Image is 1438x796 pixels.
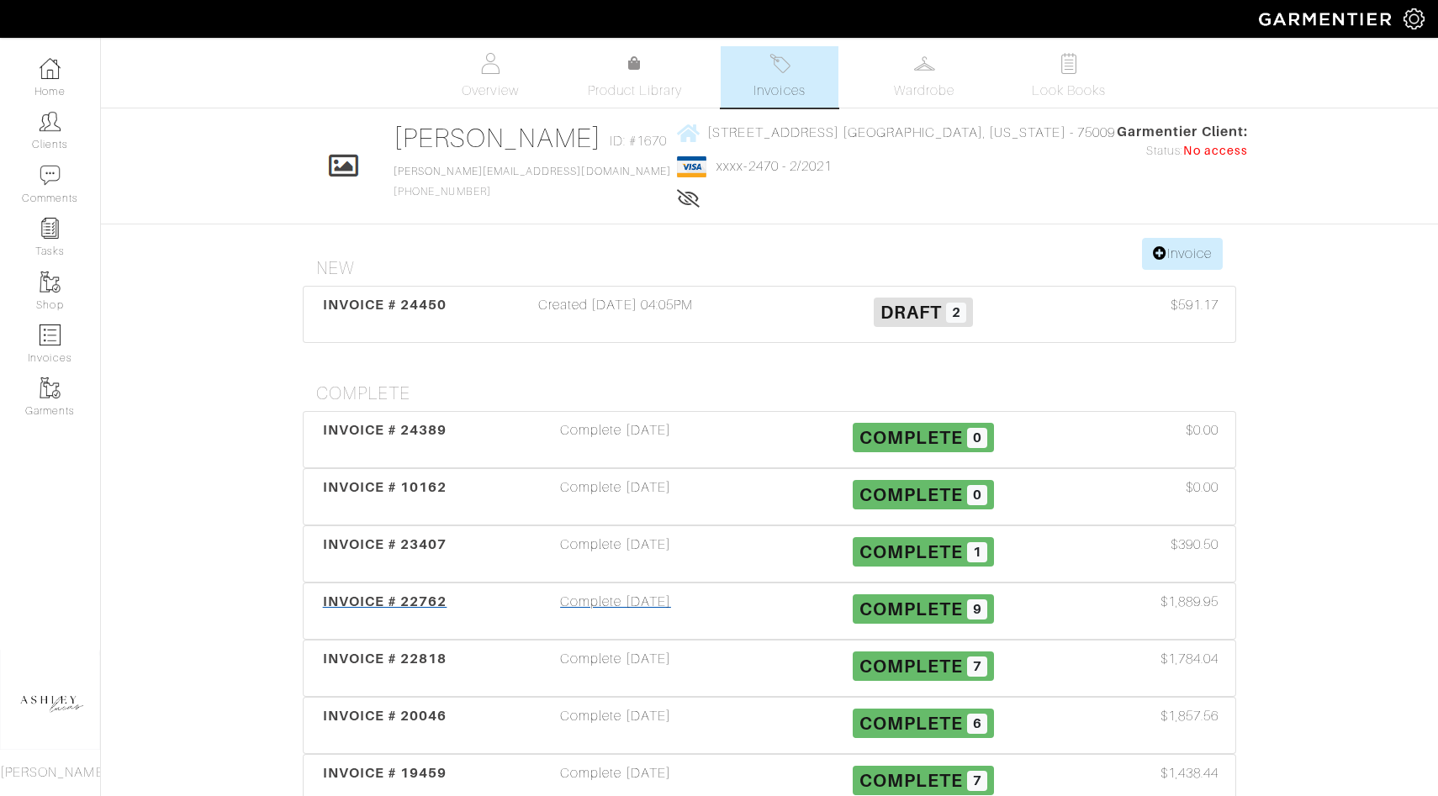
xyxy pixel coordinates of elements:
span: 1 [967,542,987,562]
span: Complete [859,770,963,791]
img: basicinfo-40fd8af6dae0f16599ec9e87c0ef1c0a1fdea2edbe929e3d69a839185d80c458.svg [480,53,501,74]
span: Complete [859,598,963,619]
span: Complete [859,427,963,448]
div: Created [DATE] 04:05PM [462,295,769,334]
img: reminder-icon-8004d30b9f0a5d33ae49ab947aed9ed385cf756f9e5892f1edd6e32f2345188e.png [40,218,61,239]
a: Overview [431,46,549,108]
span: 9 [967,599,987,619]
a: INVOICE # 20046 Complete [DATE] Complete 6 $1,857.56 [303,697,1236,754]
img: comment-icon-a0a6a9ef722e966f86d9cbdc48e553b5cf19dbc54f86b18d962a5391bc8f6eb6.png [40,165,61,186]
span: INVOICE # 20046 [323,708,447,724]
span: Product Library [588,81,683,101]
span: ID: #1670 [610,131,667,151]
span: 6 [967,714,987,734]
img: gear-icon-white-bd11855cb880d31180b6d7d6211b90ccbf57a29d726f0c71d8c61bd08dd39cc2.png [1404,8,1425,29]
a: [STREET_ADDRESS] [GEOGRAPHIC_DATA], [US_STATE] - 75009 [677,122,1115,143]
img: orders-27d20c2124de7fd6de4e0e44c1d41de31381a507db9b33961299e4e07d508b8c.svg [769,53,790,74]
span: Complete [859,656,963,677]
span: INVOICE # 24389 [323,422,447,438]
img: garments-icon-b7da505a4dc4fd61783c78ac3ca0ef83fa9d6f193b1c9dc38574b1d14d53ca28.png [40,271,61,293]
div: Complete [DATE] [462,420,769,459]
img: garments-icon-b7da505a4dc4fd61783c78ac3ca0ef83fa9d6f193b1c9dc38574b1d14d53ca28.png [40,377,61,398]
span: Overview [462,81,518,101]
div: Complete [DATE] [462,535,769,573]
span: INVOICE # 19459 [323,765,447,781]
span: No access [1183,142,1247,161]
span: Complete [859,541,963,562]
a: [PERSON_NAME][EMAIL_ADDRESS][DOMAIN_NAME] [394,166,671,177]
span: INVOICE # 10162 [323,479,447,495]
span: Complete [859,484,963,505]
span: INVOICE # 24450 [323,297,447,313]
div: Complete [DATE] [462,649,769,688]
a: INVOICE # 10162 Complete [DATE] Complete 0 $0.00 [303,468,1236,525]
span: $0.00 [1186,477,1219,498]
span: 0 [967,428,987,448]
span: Complete [859,713,963,734]
span: INVOICE # 22762 [323,593,447,609]
a: xxxx-2470 - 2/2021 [716,159,832,174]
span: 7 [967,656,987,677]
img: garmentier-logo-header-white-b43fb05a5012e4ada735d5af1a66efaba907eab6374d6393d1fbf88cb4ef424d.png [1250,4,1404,34]
img: visa-934b35602734be37eb7d5d7e5dbcd2044c359bf20a24dc3361ca3fa54326a8a7.png [677,156,706,177]
img: wardrobe-487a4870c1b7c33e795ec22d11cfc2ed9d08956e64fb3008fe2437562e282088.svg [914,53,935,74]
div: Complete [DATE] [462,706,769,745]
span: $1,438.44 [1160,763,1219,783]
span: Look Books [1032,81,1107,101]
a: INVOICE # 24450 Created [DATE] 04:05PM Draft 2 $591.17 [303,286,1236,343]
img: clients-icon-6bae9207a08558b7cb47a8932f037763ab4055f8c8b6bfacd5dc20c3e0201464.png [40,111,61,132]
span: $591.17 [1171,295,1219,315]
a: INVOICE # 23407 Complete [DATE] Complete 1 $390.50 [303,525,1236,583]
a: INVOICE # 22818 Complete [DATE] Complete 7 $1,784.04 [303,640,1236,697]
span: INVOICE # 22818 [323,651,447,667]
img: todo-9ac3debb85659649dc8f770b8b6100bb5dab4b48dedcbae339e5042a72dfd3cc.svg [1059,53,1080,74]
span: 2 [946,303,966,323]
a: Product Library [576,54,694,101]
span: $1,784.04 [1160,649,1219,669]
span: $1,889.95 [1160,592,1219,612]
span: $390.50 [1171,535,1219,555]
a: Look Books [1010,46,1128,108]
span: INVOICE # 23407 [323,536,447,552]
h4: Complete [316,383,1236,404]
div: Status: [1117,142,1248,161]
div: Complete [DATE] [462,592,769,630]
span: Draft [880,302,942,323]
span: $0.00 [1186,420,1219,440]
span: Garmentier Client: [1117,122,1248,142]
a: [PERSON_NAME] [394,123,601,153]
span: 7 [967,771,987,791]
a: INVOICE # 24389 Complete [DATE] Complete 0 $0.00 [303,411,1236,468]
span: Invoices [753,81,805,101]
h4: New [316,258,1236,279]
a: INVOICE # 22762 Complete [DATE] Complete 9 $1,889.95 [303,583,1236,640]
span: 0 [967,485,987,505]
a: Wardrobe [865,46,983,108]
a: Invoice [1142,238,1223,270]
img: dashboard-icon-dbcd8f5a0b271acd01030246c82b418ddd0df26cd7fceb0bd07c9910d44c42f6.png [40,58,61,79]
div: Complete [DATE] [462,477,769,516]
img: orders-icon-0abe47150d42831381b5fb84f609e132dff9fe21cb692f30cb5eec754e2cba89.png [40,324,61,345]
a: Invoices [721,46,838,108]
span: Wardrobe [894,81,954,101]
span: $1,857.56 [1160,706,1219,726]
span: [PHONE_NUMBER] [394,166,671,198]
span: [STREET_ADDRESS] [GEOGRAPHIC_DATA], [US_STATE] - 75009 [707,125,1115,140]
